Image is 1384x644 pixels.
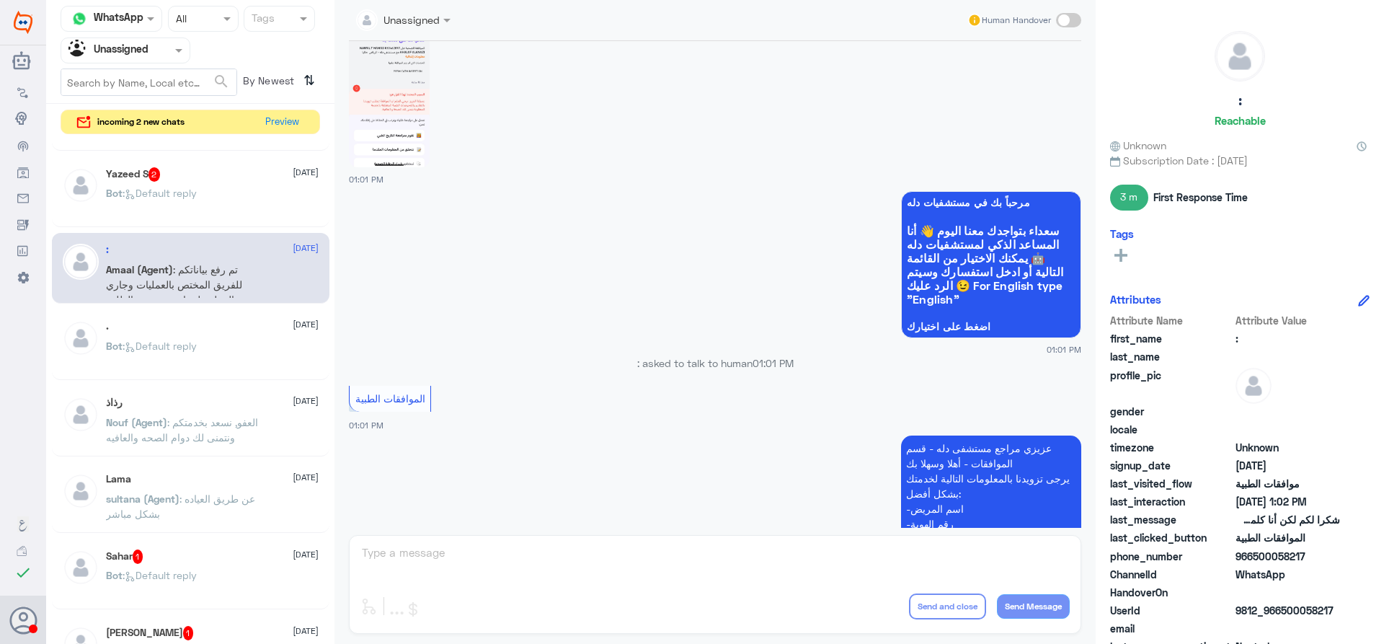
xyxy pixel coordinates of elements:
img: whatsapp.png [68,8,90,30]
span: Attribute Name [1110,313,1233,328]
span: 01:01 PM [753,357,794,369]
span: first_name [1110,331,1233,346]
span: : [1236,331,1340,346]
span: الموافقات الطبية [1236,530,1340,545]
span: null [1236,585,1340,600]
span: Unknown [1110,138,1166,153]
span: sultana (Agent) [106,493,179,505]
span: last_interaction [1110,494,1233,509]
span: HandoverOn [1110,585,1233,600]
h5: : [106,244,109,256]
span: search [213,73,230,90]
span: 01:01 PM [1047,343,1081,356]
span: UserId [1110,603,1233,618]
i: ⇅ [303,69,315,92]
span: last_message [1110,512,1233,527]
h5: . [106,320,109,332]
span: مرحباً بك في مستشفيات دله [907,197,1075,208]
span: سعداء بتواجدك معنا اليوم 👋 أنا المساعد الذكي لمستشفيات دله 🤖 يمكنك الاختيار من القائمة التالية أو... [907,224,1075,306]
span: 2025-08-13T07:05:29.367Z [1236,458,1340,473]
span: timezone [1110,440,1233,455]
h5: : [1238,92,1242,109]
button: Send and close [909,594,986,619]
img: defaultAdmin.png [63,244,99,280]
span: Amaal (Agent) [106,263,173,275]
span: 2025-08-13T10:02:02.97Z [1236,494,1340,509]
h5: Yazeed S [106,167,161,182]
span: incoming 2 new chats [97,115,185,128]
img: defaultAdmin.png [63,167,99,203]
span: 01:01 PM [349,175,383,184]
img: defaultAdmin.png [63,473,99,509]
span: last_visited_flow [1110,476,1233,491]
span: [DATE] [293,242,319,255]
button: Preview [259,110,305,134]
span: By Newest [237,69,298,97]
p: : asked to talk to human [349,356,1081,371]
span: موافقات الطبية [1236,476,1340,491]
span: : Default reply [123,187,197,199]
span: اضغط على اختيارك [907,321,1075,332]
img: Unassigned.svg [68,40,90,61]
span: Attribute Value [1236,313,1340,328]
h6: Tags [1110,227,1134,240]
span: null [1236,422,1340,437]
span: 1 [183,626,194,640]
span: [DATE] [293,548,319,561]
span: : تم رفع بياناتكم للفريق المختص بالعمليات وجاري العمل عليه اي تحديث ع الطلب ستصلكم رساله من التام... [106,263,242,336]
span: [DATE] [293,394,319,407]
span: null [1236,404,1340,419]
span: Human Handover [982,14,1051,27]
h6: Reachable [1215,114,1266,127]
span: شكرا لكم لكن أنا كلمت التأمين يقول لم يرفق مستشفى دله الاستفسار [1236,512,1340,527]
span: last_name [1110,349,1233,364]
span: Bot [106,569,123,581]
img: defaultAdmin.png [1215,32,1264,81]
h5: Mohamed [106,626,194,640]
span: : عن طريق العياده بشكل مباشر [106,493,255,520]
span: locale [1110,422,1233,437]
button: Send Message [997,594,1070,619]
span: Bot [106,187,123,199]
span: Nouf (Agent) [106,416,167,428]
span: phone_number [1110,549,1233,564]
span: last_clicked_button [1110,530,1233,545]
button: search [213,70,230,94]
span: : Default reply [123,569,197,581]
h5: Lama [106,473,131,485]
span: : Default reply [123,340,197,352]
span: 966500058217 [1236,549,1340,564]
span: Subscription Date : [DATE] [1110,153,1370,168]
span: 9812_966500058217 [1236,603,1340,618]
span: Unknown [1236,440,1340,455]
span: ChannelId [1110,567,1233,582]
span: profile_pic [1110,368,1233,401]
span: [DATE] [293,318,319,331]
span: Bot [106,340,123,352]
span: null [1236,621,1340,636]
span: email [1110,621,1233,636]
span: signup_date [1110,458,1233,473]
span: 3 m [1110,185,1148,211]
img: defaultAdmin.png [63,320,99,356]
span: الموافقات الطبية [355,392,425,405]
span: [DATE] [293,625,319,638]
span: : العفو, نسعد بخدمتكم ونتمنى لك دوام الصحه والعافيه [106,416,258,444]
i: check [14,564,32,581]
span: [DATE] [293,166,319,179]
div: Tags [249,10,275,29]
button: Avatar [9,606,37,634]
span: 01:01 PM [349,420,383,430]
span: gender [1110,404,1233,419]
span: 2 [1236,567,1340,582]
h5: رذاذ [106,397,123,409]
span: 1 [133,550,143,564]
span: 2 [148,167,161,182]
input: Search by Name, Local etc… [61,69,236,95]
img: defaultAdmin.png [63,397,99,433]
img: defaultAdmin.png [63,550,99,586]
img: Widebot Logo [14,11,32,34]
span: [DATE] [293,471,319,484]
h6: Attributes [1110,293,1161,306]
img: defaultAdmin.png [1236,368,1272,404]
